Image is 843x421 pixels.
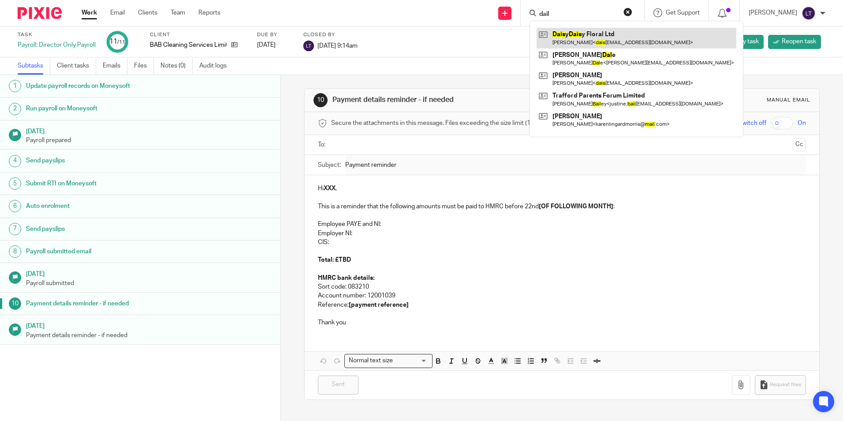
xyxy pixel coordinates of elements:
span: Get Support [666,10,700,16]
div: 6 [9,200,21,212]
h1: Payroll submitted email [26,245,190,258]
span: Request files [770,381,801,388]
div: Manual email [767,97,810,104]
input: Search for option [395,356,427,365]
span: Normal text size [347,356,395,365]
img: svg%3E [802,6,816,20]
div: Payroll: Director Only Payroll [18,41,96,49]
strong: HMRC bank details: [318,275,374,281]
span: Secure the attachments in this message. Files exceeding the size limit (10MB) will be secured aut... [331,119,626,128]
h1: [DATE] [26,267,272,278]
h1: Payment details reminder - if needed [26,297,190,310]
label: Due by [257,31,292,38]
input: Search [538,11,618,19]
p: Account number: 12001039 [318,291,806,300]
span: Switch off [739,119,766,128]
small: /11 [117,40,125,45]
a: Subtasks [18,57,50,75]
div: 8 [9,245,21,258]
h1: Payment details reminder - if needed [332,95,581,105]
label: To: [318,140,328,149]
p: Reference: [318,301,806,309]
p: Payment details reminder - if needed [26,331,272,340]
h1: [DATE] [26,125,272,136]
h1: Send payslips [26,154,190,167]
strong: [payment reference] [349,302,409,308]
a: Work [82,8,97,17]
h1: Submit RTI on Moneysoft [26,177,190,190]
p: Payroll prepared [26,136,272,145]
div: 11 [109,37,125,47]
div: [DATE] [257,41,292,49]
span: On [798,119,806,128]
input: Sent [318,376,358,395]
p: [PERSON_NAME] [749,8,797,17]
label: Closed by [303,31,358,38]
div: 7 [9,223,21,235]
label: Client [150,31,246,38]
p: This is a reminder that the following amounts must be paid to HMRC before 22nd : [318,202,806,211]
strong: XXX [324,185,336,192]
p: Payroll submitted [26,279,272,288]
label: Subject: [318,161,341,169]
span: Reopen task [782,37,816,46]
p: Employer NI: [318,229,806,238]
button: Clear [623,8,632,16]
div: 10 [313,93,328,107]
h1: Run payroll on Moneysoft [26,102,190,115]
div: 10 [9,297,21,310]
span: Copy task [731,37,759,46]
div: Search for option [344,354,433,368]
p: Hi , [318,184,806,193]
div: 4 [9,155,21,167]
a: Reports [198,8,220,17]
a: Clients [138,8,157,17]
a: Team [171,8,185,17]
a: Notes (0) [160,57,193,75]
p: BAB Cleaning Services Limited [150,41,227,49]
a: Email [110,8,125,17]
div: 2 [9,103,21,115]
p: CIS: [318,238,806,247]
p: Thank you [318,318,806,327]
a: Client tasks [57,57,96,75]
a: Emails [103,57,127,75]
button: Request files [755,375,806,395]
button: Cc [793,138,806,151]
h1: Send payslips [26,222,190,236]
div: 5 [9,177,21,190]
img: Pixie [18,7,62,19]
h1: Auto enrolment [26,199,190,213]
strong: [OF FOLLOWING MONTH] [539,203,613,210]
p: Sort code: 083210 [318,282,806,291]
label: Task [18,31,96,38]
a: Reopen task [768,35,821,49]
a: Files [134,57,154,75]
h1: Update payroll records on Moneysoft [26,79,190,93]
strong: Total: £TBD [318,257,351,263]
span: [DATE] 9:14am [317,42,358,49]
a: Audit logs [199,57,233,75]
p: Employee PAYE and NI: [318,220,806,229]
div: 1 [9,80,21,92]
h1: [DATE] [26,320,272,331]
img: svg%3E [303,41,314,51]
